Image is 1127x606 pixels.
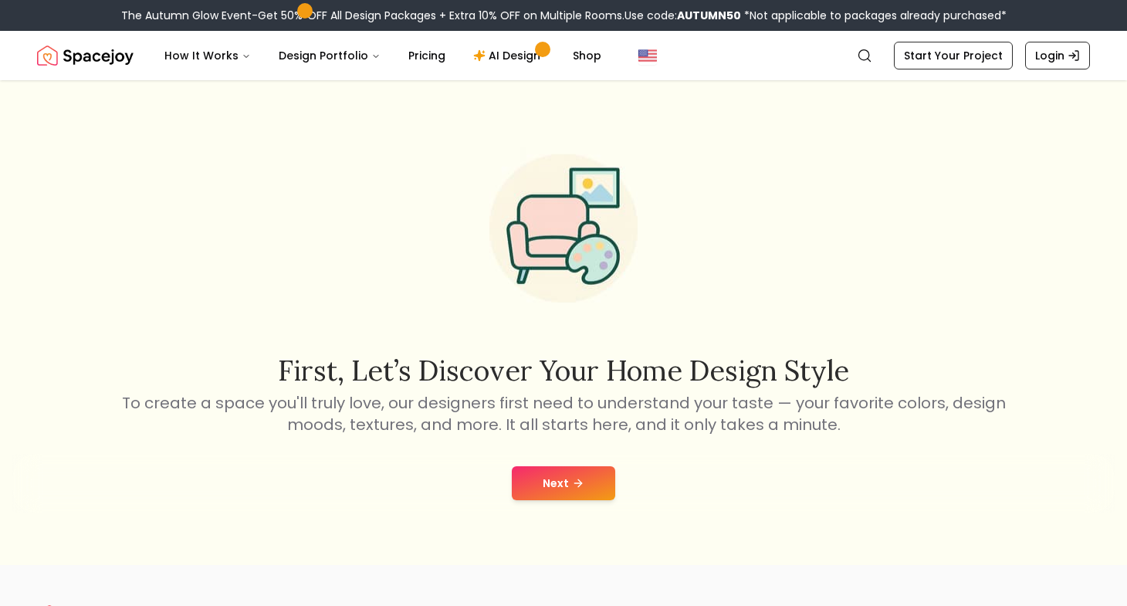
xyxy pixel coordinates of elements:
button: How It Works [152,40,263,71]
h2: First, let’s discover your home design style [119,355,1008,386]
a: Pricing [396,40,458,71]
a: Login [1025,42,1090,69]
a: Shop [560,40,614,71]
img: Start Style Quiz Illustration [465,130,662,327]
b: AUTUMN50 [677,8,741,23]
img: Spacejoy Logo [37,40,134,71]
div: The Autumn Glow Event-Get 50% OFF All Design Packages + Extra 10% OFF on Multiple Rooms. [121,8,1007,23]
p: To create a space you'll truly love, our designers first need to understand your taste — your fav... [119,392,1008,435]
nav: Global [37,31,1090,80]
span: Use code: [624,8,741,23]
a: Start Your Project [894,42,1013,69]
button: Next [512,466,615,500]
span: *Not applicable to packages already purchased* [741,8,1007,23]
nav: Main [152,40,614,71]
a: AI Design [461,40,557,71]
a: Spacejoy [37,40,134,71]
button: Design Portfolio [266,40,393,71]
img: United States [638,46,657,65]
